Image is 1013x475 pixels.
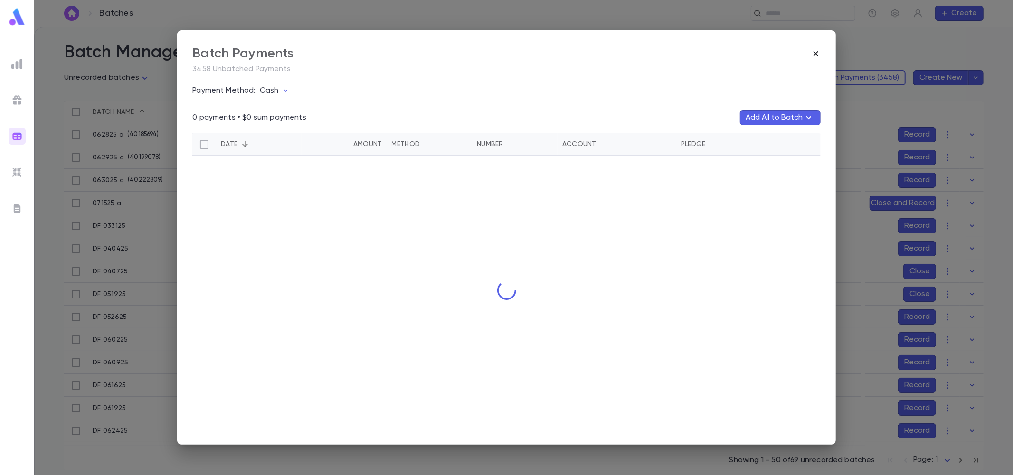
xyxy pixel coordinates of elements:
[302,133,387,156] div: Amount
[192,46,293,62] div: Batch Payments
[477,133,503,156] div: Number
[740,110,821,125] button: Add All to Batch
[192,65,820,74] p: 3458 Unbatched Payments
[387,133,473,156] div: Method
[420,137,435,152] button: Sort
[353,133,382,156] div: Amount
[472,133,558,156] div: Number
[558,133,676,156] div: Account
[237,137,253,152] button: Sort
[11,203,23,214] img: letters_grey.7941b92b52307dd3b8a917253454ce1c.svg
[11,167,23,178] img: imports_grey.530a8a0e642e233f2baf0ef88e8c9fcb.svg
[8,8,27,26] img: logo
[11,130,23,142] img: batches_gradient.0a22e14384a92aa4cd678275c0c39cc4.svg
[596,137,612,152] button: Sort
[221,133,237,156] div: Date
[192,86,256,95] p: Payment Method:
[681,133,706,156] div: Pledge
[562,133,596,156] div: Account
[192,113,306,122] p: 0 payments • $0 sum payments
[260,86,279,95] p: Cash
[338,137,353,152] button: Sort
[676,133,795,156] div: Pledge
[11,94,23,106] img: campaigns_grey.99e729a5f7ee94e3726e6486bddda8f1.svg
[11,58,23,70] img: reports_grey.c525e4749d1bce6a11f5fe2a8de1b229.svg
[216,133,302,156] div: Date
[392,133,420,156] div: Method
[256,82,298,100] button: Cash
